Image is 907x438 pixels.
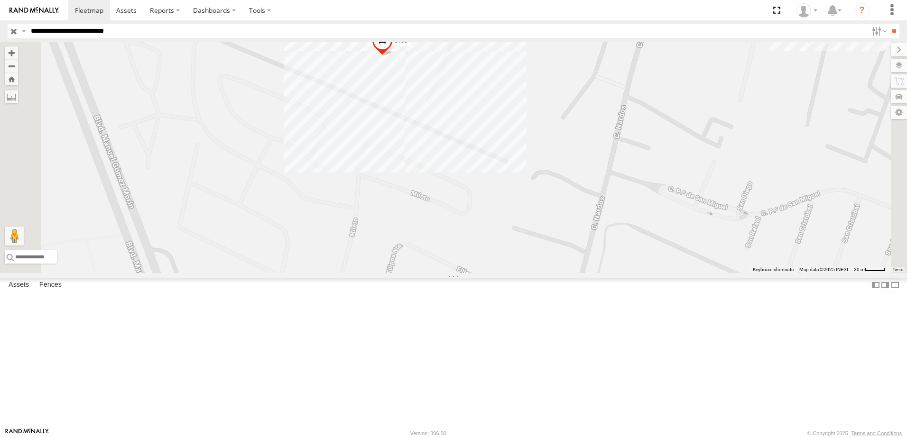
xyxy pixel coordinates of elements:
[5,59,18,73] button: Zoom out
[851,430,902,436] a: Terms and Conditions
[893,268,903,272] a: Terms (opens in new tab)
[890,278,900,292] label: Hide Summary Table
[5,227,24,246] button: Drag Pegman onto the map to open Street View
[880,278,890,292] label: Dock Summary Table to the Right
[807,430,902,436] div: © Copyright 2025 -
[891,106,907,119] label: Map Settings
[20,24,28,38] label: Search Query
[799,267,848,272] span: Map data ©2025 INEGI
[854,267,865,272] span: 20 m
[871,278,880,292] label: Dock Summary Table to the Left
[5,429,49,438] a: Visit our Website
[9,7,59,14] img: rand-logo.svg
[793,3,821,18] div: omar hernandez
[5,73,18,85] button: Zoom Home
[410,430,446,436] div: Version: 306.00
[4,278,34,292] label: Assets
[854,3,870,18] i: ?
[753,266,794,273] button: Keyboard shortcuts
[868,24,888,38] label: Search Filter Options
[5,90,18,103] label: Measure
[5,46,18,59] button: Zoom in
[35,278,66,292] label: Fences
[851,266,888,273] button: Map Scale: 20 m per 39 pixels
